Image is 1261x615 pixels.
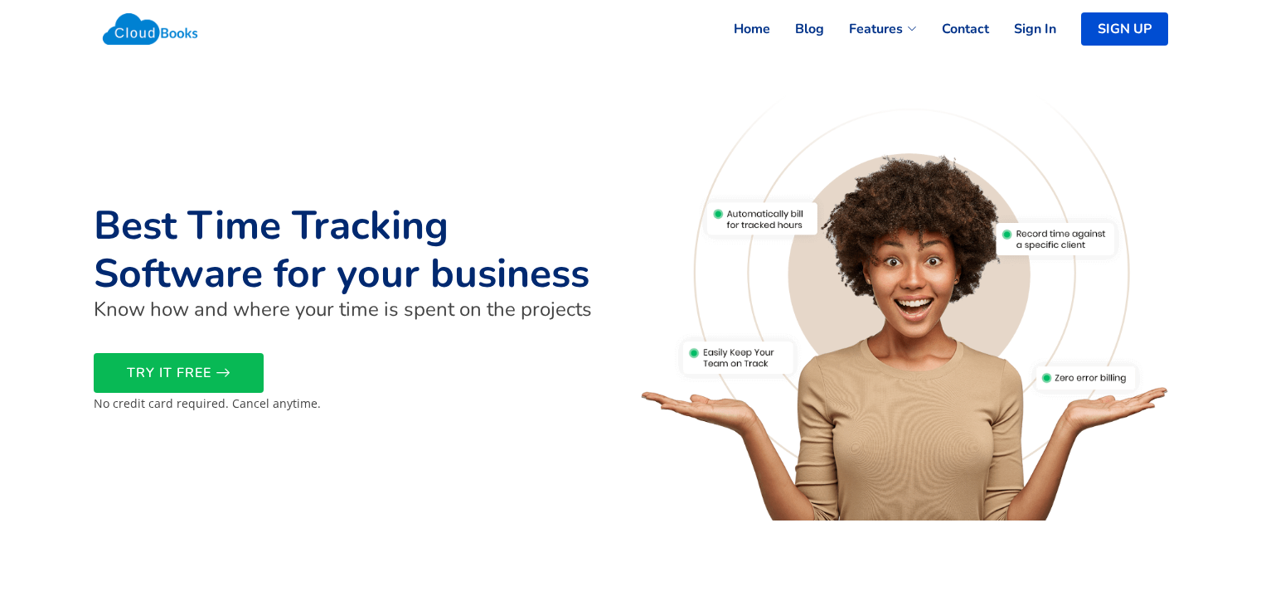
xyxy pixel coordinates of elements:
[94,353,264,393] a: TRY IT FREE
[989,11,1056,47] a: Sign In
[917,11,989,47] a: Contact
[770,11,824,47] a: Blog
[94,4,207,54] img: Cloudbooks Logo
[849,19,903,39] span: Features
[1081,12,1168,46] a: SIGN UP
[709,11,770,47] a: Home
[641,94,1168,521] img: Best Time Tracking Software for your business
[824,11,917,47] a: Features
[94,395,321,411] small: No credit card required. Cancel anytime.
[94,298,621,322] h4: Know how and where your time is spent on the projects
[94,202,621,298] h1: Best Time Tracking Software for your business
